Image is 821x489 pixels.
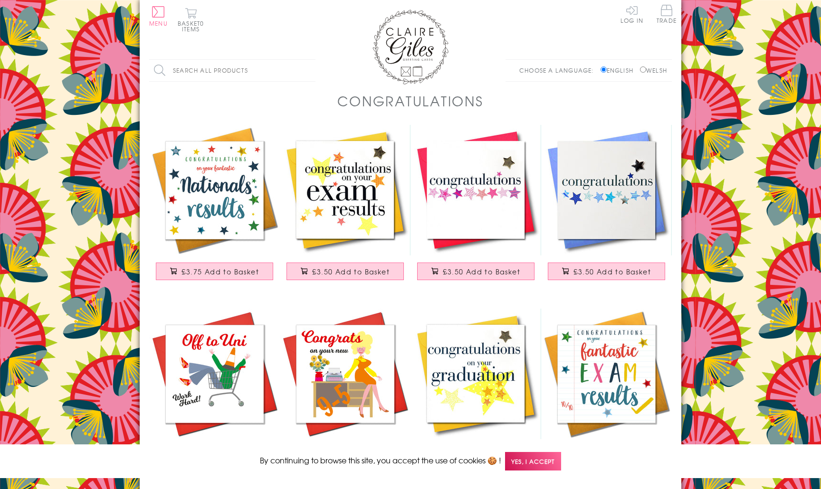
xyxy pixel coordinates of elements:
label: English [601,66,638,75]
h1: Congratulations [337,91,483,111]
span: Menu [149,19,168,28]
img: Congratulations and Good Luck Card, Off to Uni, Embellished with pompoms [149,309,280,439]
a: Exam Congratulations Card, Star, fantastic results, Embellished with pompoms £3.75 Add to Basket [541,309,672,473]
a: New Job Congratulations Card, 9-5 Dolly, Embellished with colourful pompoms £3.75 Add to Basket [280,309,410,473]
span: Yes, I accept [505,452,561,470]
a: Congratulations Card, Blue Stars, Embellished with a padded star £3.50 Add to Basket [541,125,672,290]
a: Congratulations Card, exam results, Embellished with a padded star £3.50 Add to Basket [280,125,410,290]
img: Congratulations Graduation Card, Embellished with a padded star [410,309,541,439]
a: Congratulations National Exam Results Card, Star, Embellished with pompoms £3.75 Add to Basket [149,125,280,290]
input: Search [306,60,315,81]
a: Congratulations and Good Luck Card, Off to Uni, Embellished with pompoms £3.75 Add to Basket [149,309,280,473]
span: £3.50 Add to Basket [312,267,390,276]
label: Welsh [640,66,667,75]
button: Basket0 items [178,8,204,32]
img: Claire Giles Greetings Cards [372,9,449,85]
a: Trade [657,5,677,25]
span: Trade [657,5,677,23]
p: Choose a language: [519,66,599,75]
span: 0 items [182,19,204,33]
img: Congratulations National Exam Results Card, Star, Embellished with pompoms [149,125,280,255]
button: £3.75 Add to Basket [156,263,274,280]
span: £3.75 Add to Basket [181,267,259,276]
button: Menu [149,6,168,26]
input: English [601,66,607,73]
a: Log In [621,5,643,23]
img: Congratulations Card, Pink Stars, Embellished with a padded star [410,125,541,255]
span: £3.50 Add to Basket [443,267,520,276]
img: New Job Congratulations Card, 9-5 Dolly, Embellished with colourful pompoms [280,309,410,439]
img: Congratulations Card, Blue Stars, Embellished with a padded star [541,125,672,255]
input: Welsh [640,66,646,73]
img: Congratulations Card, exam results, Embellished with a padded star [280,125,410,255]
img: Exam Congratulations Card, Star, fantastic results, Embellished with pompoms [541,309,672,439]
button: £3.50 Add to Basket [417,263,535,280]
a: Congratulations Card, Pink Stars, Embellished with a padded star £3.50 Add to Basket [410,125,541,290]
button: £3.50 Add to Basket [548,263,666,280]
a: Congratulations Graduation Card, Embellished with a padded star £3.50 Add to Basket [410,309,541,473]
span: £3.50 Add to Basket [573,267,651,276]
input: Search all products [149,60,315,81]
button: £3.50 Add to Basket [286,263,404,280]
